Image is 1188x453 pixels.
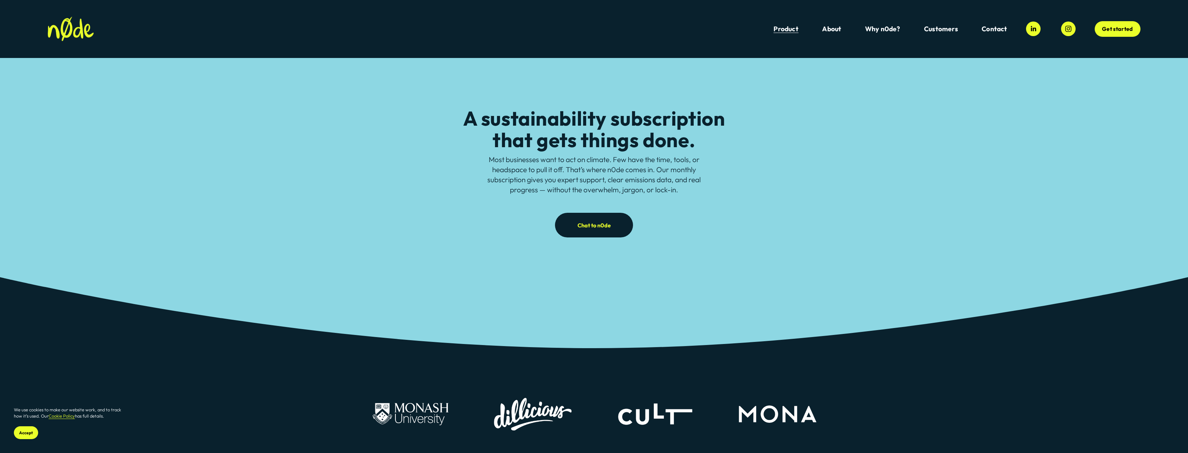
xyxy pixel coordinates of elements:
[924,24,958,34] a: folder dropdown
[48,17,94,41] img: n0de
[1095,21,1140,37] a: Get started
[49,413,75,419] a: Cookie Policy
[982,24,1007,34] a: Contact
[14,407,125,419] p: We use cookies to make our website work, and to track how it’s used. Our has full details.
[19,430,33,435] span: Accept
[924,25,958,33] span: Customers
[774,24,798,34] a: Product
[473,154,714,195] p: Most businesses want to act on climate. Few have the time, tools, or headspace to pull it off. Th...
[822,24,841,34] a: About
[1026,22,1041,36] a: LinkedIn
[1061,22,1076,36] a: Instagram
[14,426,38,439] button: Accept
[865,24,900,34] a: Why n0de?
[7,400,132,446] section: Cookie banner
[453,108,735,151] h2: A sustainability subscription that gets things done.
[555,213,633,237] a: Chat to n0de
